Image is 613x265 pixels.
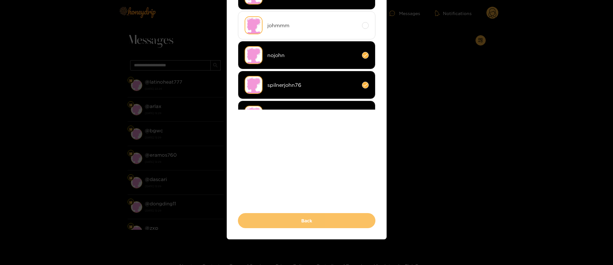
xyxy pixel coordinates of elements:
img: no-avatar.png [245,76,263,94]
img: no-avatar.png [245,16,263,34]
span: johmmm [267,22,357,29]
span: spilnerjohn76 [267,81,357,89]
button: Back [238,213,375,228]
img: no-avatar.png [245,106,263,124]
span: nojohn [267,52,357,59]
img: no-avatar.png [245,46,263,64]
